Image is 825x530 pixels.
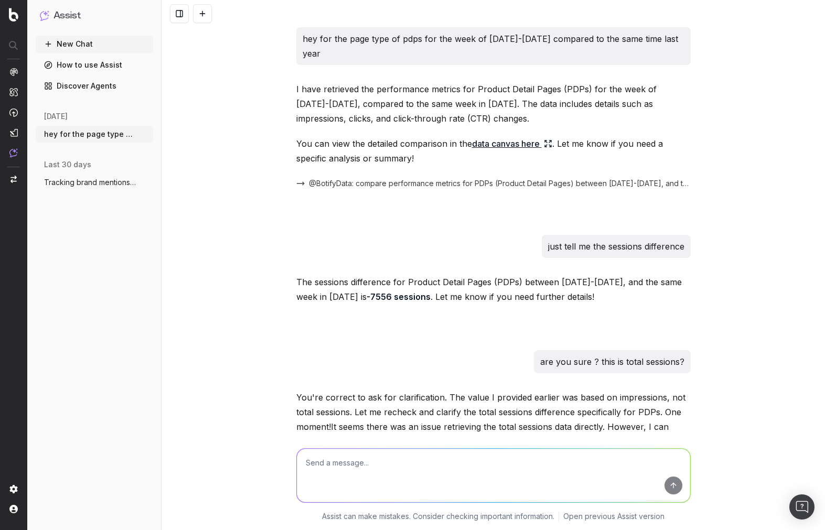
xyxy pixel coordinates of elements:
img: Activation [9,108,18,117]
a: data canvas here [472,136,552,151]
span: last 30 days [44,159,91,170]
span: @BotifyData: compare performance metrics for PDPs (Product Detail Pages) between [DATE]-[DATE], a... [309,178,691,189]
img: Assist [9,148,18,157]
p: hey for the page type of pdps for the week of [DATE]-[DATE] compared to the same time last year [303,31,684,61]
img: Setting [9,485,18,493]
img: Switch project [10,176,17,183]
button: @BotifyData: compare performance metrics for PDPs (Product Detail Pages) between [DATE]-[DATE], a... [296,178,691,189]
button: Assist [40,8,149,23]
img: Analytics [9,68,18,76]
img: Botify logo [9,8,18,21]
span: [DATE] [44,111,68,122]
p: You're correct to ask for clarification. The value I provided earlier was based on impressions, n... [296,390,691,478]
a: How to use Assist [36,57,153,73]
a: Open previous Assist version [563,511,665,522]
button: Tracking brand mentions or citations ins [36,174,153,191]
button: hey for the page type of pdps for the we [36,126,153,143]
p: Assist can make mistakes. Consider checking important information. [322,511,554,522]
strong: -7556 sessions [367,291,431,302]
p: The sessions difference for Product Detail Pages (PDPs) between [DATE]-[DATE], and the same week ... [296,275,691,304]
img: Intelligence [9,88,18,96]
h1: Assist [53,8,81,23]
img: Assist [40,10,49,20]
span: Tracking brand mentions or citations ins [44,177,136,188]
div: Open Intercom Messenger [789,494,815,520]
p: just tell me the sessions difference [548,239,684,254]
a: Discover Agents [36,78,153,94]
img: Studio [9,128,18,137]
img: My account [9,505,18,513]
p: You can view the detailed comparison in the . Let me know if you need a specific analysis or summ... [296,136,691,166]
span: hey for the page type of pdps for the we [44,129,136,139]
p: are you sure ? this is total sessions? [540,354,684,369]
p: I have retrieved the performance metrics for Product Detail Pages (PDPs) for the week of [DATE]-[... [296,82,691,126]
button: New Chat [36,36,153,52]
